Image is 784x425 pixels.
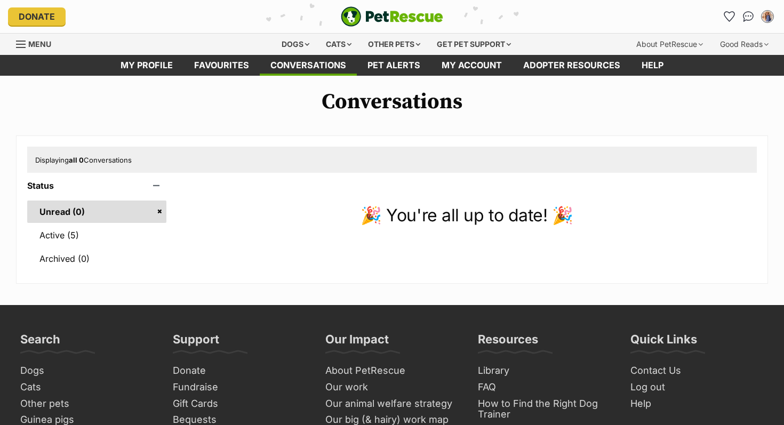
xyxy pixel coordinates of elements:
[357,55,431,76] a: Pet alerts
[474,396,615,423] a: How to Find the Right Dog Trainer
[759,8,776,25] button: My account
[713,34,776,55] div: Good Reads
[69,156,84,164] strong: all 0
[626,379,768,396] a: Log out
[16,396,158,412] a: Other pets
[478,332,538,353] h3: Resources
[626,363,768,379] a: Contact Us
[27,201,166,223] a: Unread (0)
[629,34,710,55] div: About PetRescue
[169,363,310,379] a: Donate
[169,396,310,412] a: Gift Cards
[325,332,389,353] h3: Our Impact
[27,247,166,270] a: Archived (0)
[183,55,260,76] a: Favourites
[16,34,59,53] a: Menu
[474,363,615,379] a: Library
[630,332,697,353] h3: Quick Links
[474,379,615,396] a: FAQ
[8,7,66,26] a: Donate
[743,11,754,22] img: chat-41dd97257d64d25036548639549fe6c8038ab92f7586957e7f3b1b290dea8141.svg
[321,379,463,396] a: Our work
[721,8,776,25] ul: Account quick links
[110,55,183,76] a: My profile
[20,332,60,353] h3: Search
[173,332,219,353] h3: Support
[740,8,757,25] a: Conversations
[321,363,463,379] a: About PetRescue
[260,55,357,76] a: conversations
[429,34,518,55] div: Get pet support
[721,8,738,25] a: Favourites
[318,34,359,55] div: Cats
[16,379,158,396] a: Cats
[16,363,158,379] a: Dogs
[361,34,428,55] div: Other pets
[28,39,51,49] span: Menu
[631,55,674,76] a: Help
[177,203,757,228] p: 🎉 You're all up to date! 🎉
[341,6,443,27] img: logo-e224e6f780fb5917bec1dbf3a21bbac754714ae5b6737aabdf751b685950b380.svg
[321,396,463,412] a: Our animal welfare strategy
[626,396,768,412] a: Help
[274,34,317,55] div: Dogs
[27,181,166,190] header: Status
[341,6,443,27] a: PetRescue
[513,55,631,76] a: Adopter resources
[169,379,310,396] a: Fundraise
[35,156,132,164] span: Displaying Conversations
[431,55,513,76] a: My account
[27,224,166,246] a: Active (5)
[762,11,773,22] img: Steph profile pic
